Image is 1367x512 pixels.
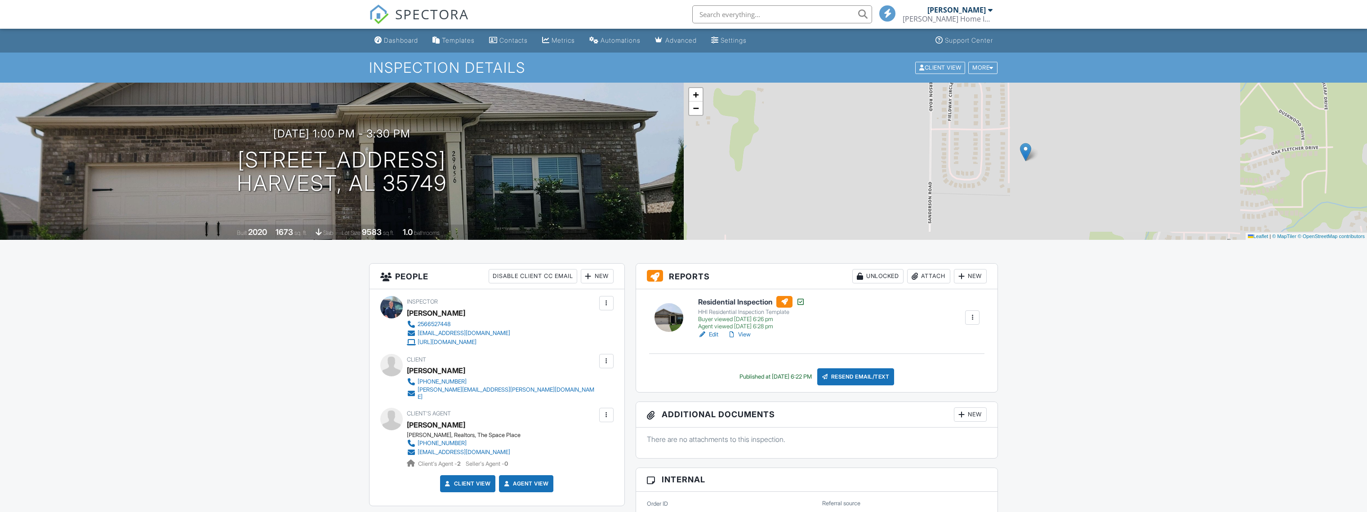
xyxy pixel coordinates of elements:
a: Zoom in [689,88,703,102]
span: | [1269,234,1271,239]
div: Buyer viewed [DATE] 6:26 pm [698,316,805,323]
div: New [954,407,987,422]
a: Advanced [651,32,700,49]
div: HHI Residential Inspection Template [698,309,805,316]
strong: 2 [457,460,461,467]
div: Contacts [499,36,528,44]
a: Edit [698,330,718,339]
span: + [693,89,699,100]
div: Unlocked [852,269,904,283]
div: Resend Email/Text [817,368,895,385]
span: sq.ft. [383,230,394,236]
h3: Internal [636,468,998,491]
h3: [DATE] 1:00 pm - 3:30 pm [273,128,410,140]
span: bathrooms [414,230,440,236]
label: Order ID [647,500,668,508]
a: [PHONE_NUMBER] [407,377,597,386]
h6: Residential Inspection [698,296,805,308]
div: [PHONE_NUMBER] [418,440,467,447]
a: 2566527448 [407,320,510,329]
div: Published at [DATE] 6:22 PM [739,373,812,380]
span: Lot Size [342,230,361,236]
p: There are no attachments to this inspection. [647,434,987,444]
div: Agent viewed [DATE] 6:28 pm [698,323,805,330]
a: Agent View [502,479,548,488]
a: [URL][DOMAIN_NAME] [407,338,510,347]
h3: People [370,264,624,289]
span: Client's Agent [407,410,451,417]
a: Settings [708,32,750,49]
a: [EMAIL_ADDRESS][DOMAIN_NAME] [407,448,513,457]
div: [PERSON_NAME], Realtors, The Space Place [407,432,521,439]
span: slab [323,230,333,236]
div: Disable Client CC Email [489,269,577,283]
span: Built [237,230,247,236]
a: Residential Inspection HHI Residential Inspection Template Buyer viewed [DATE] 6:26 pm Agent view... [698,296,805,330]
div: [PERSON_NAME] [407,306,465,320]
div: Attach [907,269,950,283]
div: Haines Home Inspections, LLC [903,14,993,23]
h1: [STREET_ADDRESS] Harvest, AL 35749 [237,148,447,196]
a: Metrics [539,32,579,49]
span: − [693,102,699,114]
div: [PERSON_NAME] [927,5,986,14]
img: The Best Home Inspection Software - Spectora [369,4,389,24]
div: New [954,269,987,283]
div: New [581,269,614,283]
a: View [727,330,751,339]
a: Leaflet [1248,234,1268,239]
div: [EMAIL_ADDRESS][DOMAIN_NAME] [418,330,510,337]
div: More [968,62,997,74]
strong: 0 [504,460,508,467]
a: Automations (Basic) [586,32,644,49]
span: Client's Agent - [418,460,462,467]
div: Metrics [552,36,575,44]
a: Support Center [932,32,997,49]
div: 2020 [248,227,267,237]
a: Contacts [485,32,531,49]
a: [PHONE_NUMBER] [407,439,513,448]
a: © MapTiler [1272,234,1296,239]
div: Support Center [945,36,993,44]
div: Automations [601,36,641,44]
div: Client View [915,62,965,74]
div: [EMAIL_ADDRESS][DOMAIN_NAME] [418,449,510,456]
h3: Additional Documents [636,402,998,428]
input: Search everything... [692,5,872,23]
div: Dashboard [384,36,418,44]
div: 1.0 [403,227,413,237]
h3: Reports [636,264,998,289]
div: Advanced [665,36,697,44]
div: [URL][DOMAIN_NAME] [418,339,476,346]
span: Client [407,356,426,363]
div: Templates [442,36,475,44]
div: [PERSON_NAME] [407,364,465,377]
div: 9583 [362,227,382,237]
span: SPECTORA [395,4,469,23]
h1: Inspection Details [369,60,998,75]
div: Settings [721,36,747,44]
a: Client View [443,479,491,488]
a: Dashboard [371,32,422,49]
div: 2566527448 [418,321,451,328]
a: Client View [914,64,967,71]
a: Templates [429,32,478,49]
div: [PERSON_NAME][EMAIL_ADDRESS][PERSON_NAME][DOMAIN_NAME] [418,386,597,401]
label: Referral source [822,499,860,508]
a: SPECTORA [369,12,469,31]
a: [EMAIL_ADDRESS][DOMAIN_NAME] [407,329,510,338]
div: 1673 [276,227,293,237]
span: sq. ft. [294,230,307,236]
div: [PHONE_NUMBER] [418,378,467,385]
a: [PERSON_NAME][EMAIL_ADDRESS][PERSON_NAME][DOMAIN_NAME] [407,386,597,401]
img: Marker [1020,143,1031,161]
span: Inspector [407,298,438,305]
span: Seller's Agent - [466,460,508,467]
a: Zoom out [689,102,703,115]
a: © OpenStreetMap contributors [1298,234,1365,239]
a: [PERSON_NAME] [407,418,465,432]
